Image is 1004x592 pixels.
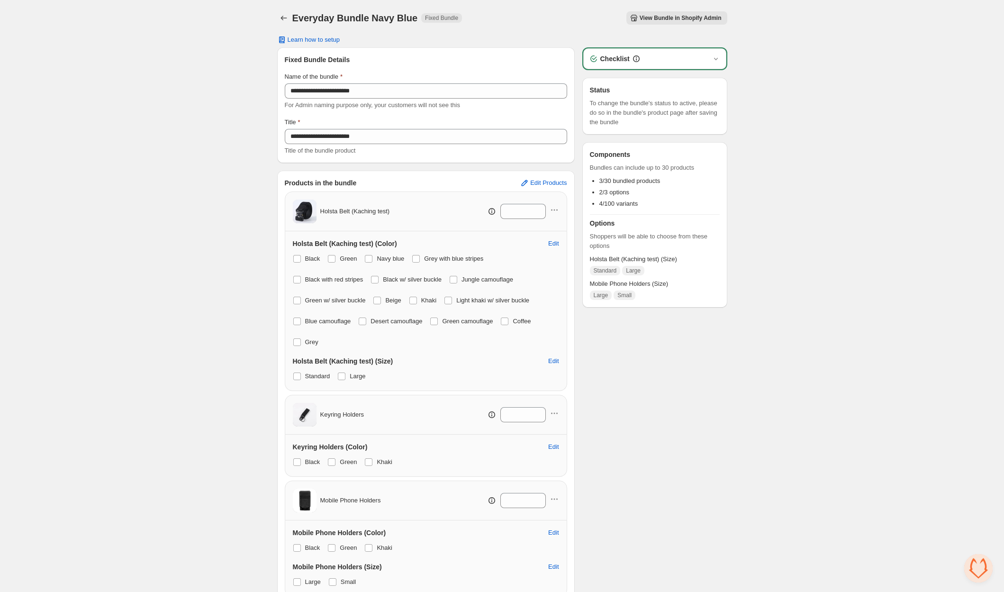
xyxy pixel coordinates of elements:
span: Small [617,291,632,299]
span: Learn how to setup [288,36,340,44]
span: Holsta Belt (Kaching test) (Size) [590,255,720,264]
span: Beige [385,297,401,304]
span: Green [340,544,357,551]
button: Edit [543,525,564,540]
h3: Options [590,219,720,228]
span: Coffee [513,318,531,325]
span: To change the bundle's status to active, please do so in the bundle's product page after saving t... [590,99,720,127]
span: Black w/ silver buckle [383,276,442,283]
span: Standard [305,373,330,380]
button: View Bundle in Shopify Admin [626,11,727,25]
h3: Products in the bundle [285,178,357,188]
h3: Keyring Holders (Color) [293,442,368,452]
span: Green [340,458,357,465]
button: Edit Products [514,175,572,191]
h3: Holsta Belt (Kaching test) (Color) [293,239,397,248]
img: Keyring Holders [293,403,317,427]
h3: Mobile Phone Holders (Size) [293,562,382,572]
span: Desert camouflage [371,318,422,325]
h3: Components [590,150,631,159]
button: Edit [543,439,564,455]
button: Edit [543,559,564,574]
label: Title [285,118,300,127]
span: For Admin naming purpose only, your customers will not see this [285,101,460,109]
span: Black [305,544,320,551]
span: Edit [548,563,559,571]
span: Jungle camouflage [461,276,513,283]
span: 3/30 bundled products [599,177,660,184]
span: Black [305,458,320,465]
span: View Bundle in Shopify Admin [640,14,722,22]
span: Mobile Phone Holders [320,496,381,505]
span: Edit [548,529,559,537]
span: Standard [594,267,617,274]
span: Small [341,578,356,585]
span: Light khaki w/ silver buckle [456,297,529,304]
span: Large [594,291,608,299]
span: Large [305,578,321,585]
span: Mobile Phone Holders (Size) [590,279,720,289]
span: Grey [305,338,318,346]
span: Edit [548,240,559,247]
span: Black [305,255,320,262]
span: Large [626,267,641,274]
label: Name of the bundle [285,72,343,82]
span: Holsta Belt (Kaching test) [320,207,390,216]
h3: Checklist [600,54,630,64]
span: Title of the bundle product [285,147,356,154]
img: Mobile Phone Holders [293,489,317,512]
span: Khaki [377,544,392,551]
span: Green camouflage [442,318,493,325]
span: Green w/ silver buckle [305,297,366,304]
h3: Status [590,85,720,95]
span: Fixed Bundle [425,14,458,22]
span: Edit [548,443,559,451]
div: Open chat [964,554,993,583]
span: Grey with blue stripes [424,255,483,262]
span: Edit [548,357,559,365]
button: Back [277,11,290,25]
h1: Everyday Bundle Navy Blue [292,12,418,24]
span: Keyring Holders [320,410,364,419]
h3: Mobile Phone Holders (Color) [293,528,386,537]
span: Bundles can include up to 30 products [590,163,720,173]
button: Learn how to setup [271,33,346,46]
span: Edit Products [530,179,567,187]
span: Large [350,373,365,380]
span: Navy blue [377,255,404,262]
button: Edit [543,354,564,369]
h3: Holsta Belt (Kaching test) (Size) [293,356,393,366]
h3: Fixed Bundle Details [285,55,567,64]
span: Black with red stripes [305,276,363,283]
span: Khaki [421,297,437,304]
span: Blue camouflage [305,318,351,325]
img: Holsta Belt (Kaching test) [293,200,317,223]
span: 2/3 options [599,189,630,196]
span: Green [340,255,357,262]
span: Shoppers will be able to choose from these options [590,232,720,251]
button: Edit [543,236,564,251]
span: Khaki [377,458,392,465]
span: 4/100 variants [599,200,638,207]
